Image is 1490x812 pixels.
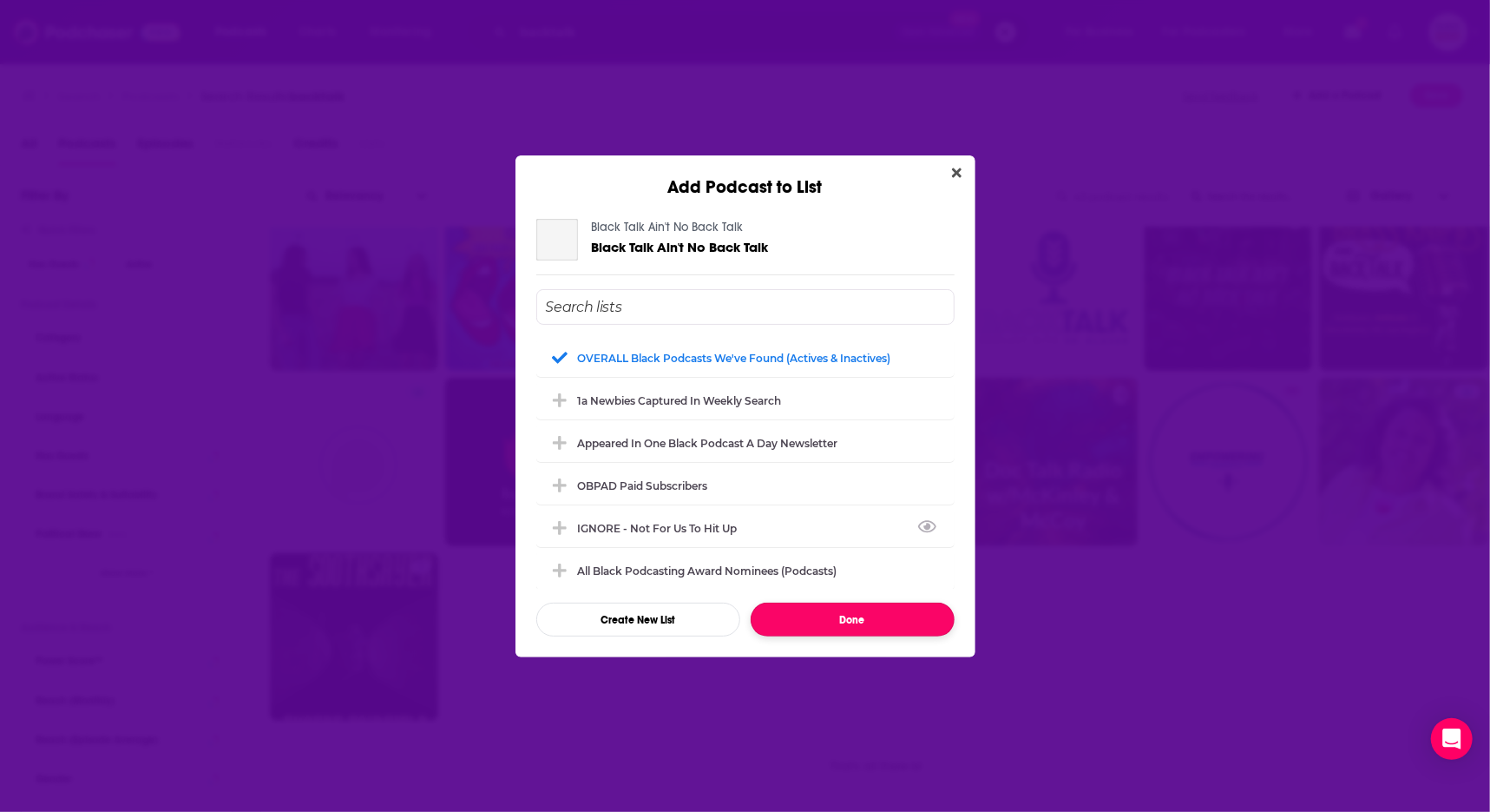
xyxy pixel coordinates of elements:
a: Black Talk Ain't No Back Talk [592,220,744,234]
input: Search lists [536,289,955,325]
div: OVERALL Black podcasts we've found (actives & inactives) [578,352,891,365]
button: Done [751,603,955,637]
div: Appeared in One Black podcast a day newsletter [536,424,955,462]
div: IGNORE - not for us to hit up [536,509,955,547]
a: Black Talk Ain't No Back Talk [592,240,769,254]
div: 1a Newbies captured in weekly search [536,381,955,419]
div: OBPAD paid subscribers [536,466,955,505]
div: Add Podcast to List [515,155,975,198]
div: IGNORE - not for us to hit up [578,522,748,535]
a: Black Talk Ain't No Back Talk [536,219,578,261]
div: All Black Podcasting Award nominees (podcasts) [536,551,955,590]
span: Black Talk Ain't No Back Talk [592,239,769,255]
div: All Black Podcasting Award nominees (podcasts) [578,564,837,578]
div: Appeared in One Black podcast a day newsletter [578,437,838,450]
div: OVERALL Black podcasts we've found (actives & inactives) [536,339,955,377]
div: OBPAD paid subscribers [578,479,708,492]
button: Create New List [536,603,740,637]
button: View Link [738,531,748,533]
button: Close [945,162,968,184]
div: 1a Newbies captured in weekly search [578,394,782,407]
div: Add Podcast To List [536,289,955,637]
div: Open Intercom Messenger [1431,718,1473,760]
